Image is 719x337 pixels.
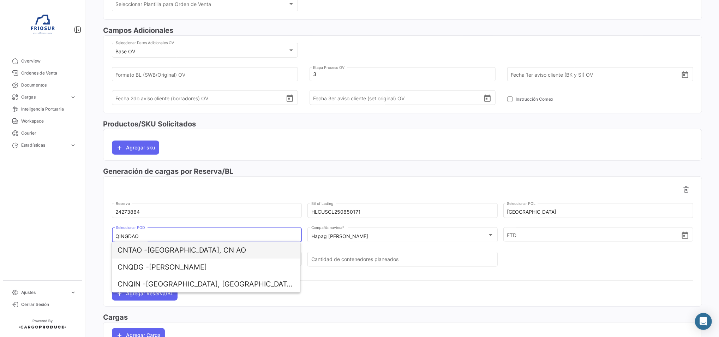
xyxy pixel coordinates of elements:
[112,141,159,155] button: Agregar sku
[6,55,79,67] a: Overview
[103,166,702,176] h3: Generación de cargas por Reserva/BL
[286,94,294,102] button: Open calendar
[21,70,76,76] span: Ordenes de Venta
[116,233,298,240] input: Escriba para buscar...
[6,115,79,127] a: Workspace
[516,96,553,102] span: Instrucción Comex
[70,289,76,296] span: expand_more
[681,70,689,78] button: Open calendar
[112,286,178,301] button: Agregar Reserva/BL
[483,94,492,102] button: Open calendar
[118,263,149,271] span: CNQDG -
[6,127,79,139] a: Courier
[21,94,67,100] span: Cargas
[118,259,295,276] span: [PERSON_NAME]
[118,246,147,254] span: CNTAO -
[118,276,295,292] span: [GEOGRAPHIC_DATA], [GEOGRAPHIC_DATA] IN
[6,103,79,115] a: Inteligencia Portuaria
[21,58,76,64] span: Overview
[21,82,76,88] span: Documentos
[25,8,60,44] img: 6ea6c92c-e42a-4aa8-800a-31a9cab4b7b0.jpg
[103,312,702,322] h3: Cargas
[6,67,79,79] a: Ordenes de Venta
[118,280,146,288] span: CNQIN -
[681,231,689,239] button: Open calendar
[116,48,136,54] mat-select-trigger: Base OV
[21,289,67,296] span: Ajustes
[695,313,712,330] div: Abrir Intercom Messenger
[6,79,79,91] a: Documentos
[21,142,67,148] span: Estadísticas
[103,25,702,35] h3: Campos Adicionales
[118,242,295,259] span: [GEOGRAPHIC_DATA], CN AO
[21,301,76,308] span: Cerrar Sesión
[70,142,76,148] span: expand_more
[311,233,368,239] mat-select-trigger: Hapag [PERSON_NAME]
[70,94,76,100] span: expand_more
[21,118,76,124] span: Workspace
[21,106,76,112] span: Inteligencia Portuaria
[507,209,689,215] input: Escriba para buscar...
[116,2,288,8] span: Seleccionar Plantilla para Orden de Venta
[21,130,76,136] span: Courier
[103,119,702,129] h3: Productos/SKU Solicitados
